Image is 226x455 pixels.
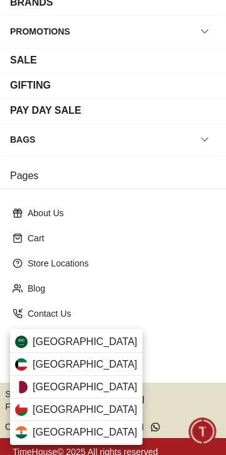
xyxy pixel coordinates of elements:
[15,358,28,371] img: Kuwait
[33,357,137,372] span: [GEOGRAPHIC_DATA]
[15,426,28,439] img: India
[33,334,137,349] span: [GEOGRAPHIC_DATA]
[15,403,28,416] img: Oman
[33,380,137,395] span: [GEOGRAPHIC_DATA]
[15,381,28,393] img: Qatar
[33,425,137,440] span: [GEOGRAPHIC_DATA]
[33,402,137,417] span: [GEOGRAPHIC_DATA]
[189,418,217,446] div: Chat Widget
[15,336,28,348] img: Saudi Arabia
